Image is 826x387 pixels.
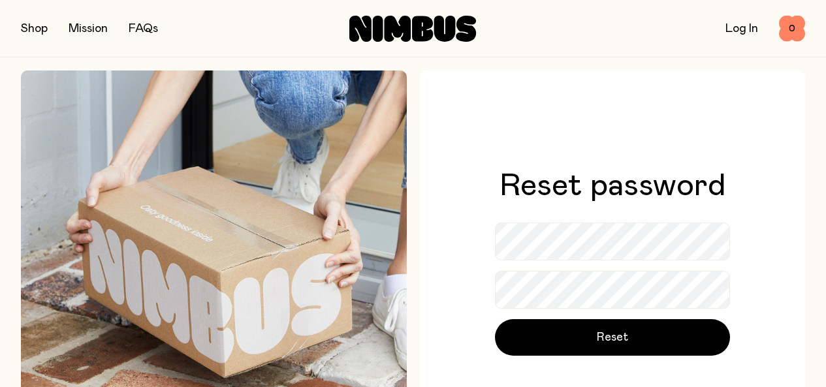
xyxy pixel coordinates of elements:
[500,170,725,202] h1: Reset password
[129,23,158,35] a: FAQs
[495,319,730,356] button: Reset
[725,23,758,35] a: Log In
[597,328,628,347] span: Reset
[69,23,108,35] a: Mission
[779,16,805,42] button: 0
